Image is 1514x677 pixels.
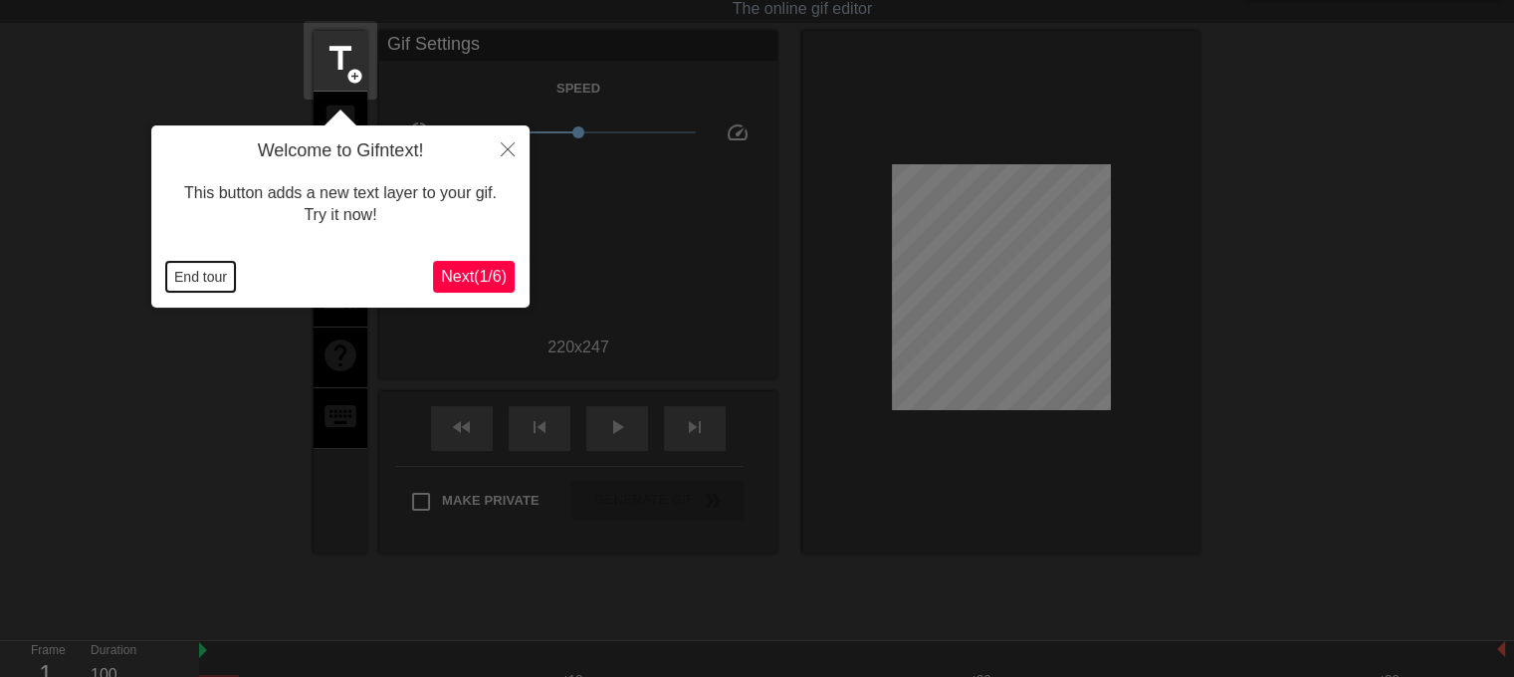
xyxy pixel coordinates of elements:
h4: Welcome to Gifntext! [166,140,515,162]
button: Close [486,125,530,171]
span: Next ( 1 / 6 ) [441,268,507,285]
button: End tour [166,262,235,292]
div: This button adds a new text layer to your gif. Try it now! [166,162,515,247]
button: Next [433,261,515,293]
